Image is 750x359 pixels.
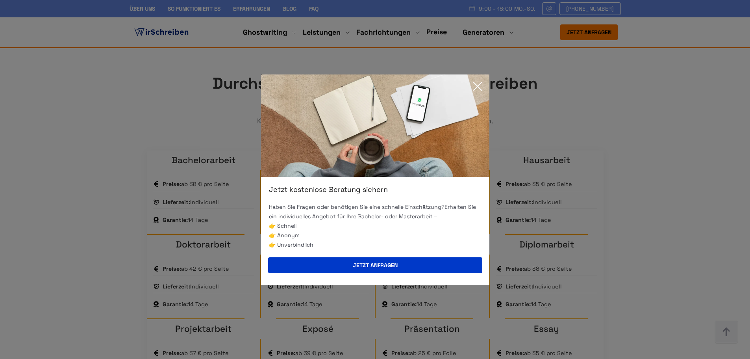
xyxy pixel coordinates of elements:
li: 👉 Anonym [269,231,481,240]
button: Jetzt anfragen [268,257,482,273]
p: Haben Sie Fragen oder benötigen Sie eine schnelle Einschätzung? Erhalten Sie ein individuelles An... [269,202,481,221]
li: 👉 Unverbindlich [269,240,481,249]
div: Jetzt kostenlose Beratung sichern [261,185,489,194]
img: exit [261,74,489,177]
li: 👉 Schnell [269,221,481,231]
